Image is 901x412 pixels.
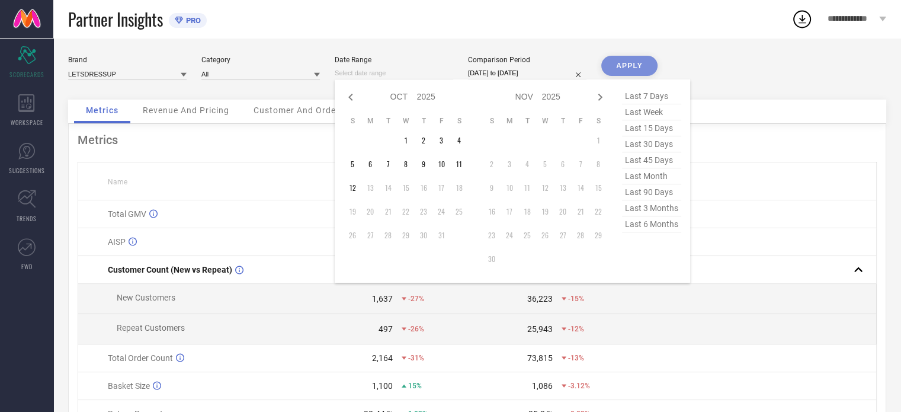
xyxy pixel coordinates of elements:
td: Sat Nov 01 2025 [589,132,607,149]
td: Tue Oct 28 2025 [379,226,397,244]
td: Sun Oct 19 2025 [344,203,361,221]
span: -27% [408,295,424,303]
th: Sunday [344,116,361,126]
td: Tue Nov 11 2025 [518,179,536,197]
td: Fri Nov 21 2025 [572,203,589,221]
input: Select date range [335,67,453,79]
div: Date Range [335,56,453,64]
td: Tue Oct 14 2025 [379,179,397,197]
span: Revenue And Pricing [143,106,229,115]
td: Mon Nov 10 2025 [501,179,518,197]
td: Thu Oct 23 2025 [415,203,432,221]
th: Monday [501,116,518,126]
span: last week [622,104,681,120]
td: Thu Nov 27 2025 [554,226,572,244]
td: Sat Oct 04 2025 [450,132,468,149]
th: Wednesday [397,116,415,126]
td: Mon Nov 24 2025 [501,226,518,244]
span: PRO [183,16,201,25]
div: Category [201,56,320,64]
span: FWD [21,262,33,271]
td: Fri Oct 10 2025 [432,155,450,173]
td: Fri Oct 24 2025 [432,203,450,221]
td: Mon Oct 20 2025 [361,203,379,221]
td: Sat Nov 29 2025 [589,226,607,244]
span: Total GMV [108,209,146,219]
td: Thu Oct 16 2025 [415,179,432,197]
td: Wed Oct 15 2025 [397,179,415,197]
span: Partner Insights [68,7,163,31]
td: Mon Nov 17 2025 [501,203,518,221]
td: Wed Oct 29 2025 [397,226,415,244]
div: 36,223 [527,294,553,304]
div: Next month [593,90,607,104]
td: Thu Oct 30 2025 [415,226,432,244]
div: 25,943 [527,324,553,334]
span: SUGGESTIONS [9,166,45,175]
span: last 30 days [622,136,681,152]
th: Wednesday [536,116,554,126]
span: -15% [568,295,584,303]
span: Repeat Customers [117,323,185,333]
div: Open download list [791,8,813,30]
th: Thursday [415,116,432,126]
span: last 3 months [622,200,681,216]
span: last month [622,168,681,184]
td: Sun Nov 23 2025 [483,226,501,244]
td: Wed Oct 08 2025 [397,155,415,173]
td: Tue Oct 07 2025 [379,155,397,173]
td: Thu Oct 02 2025 [415,132,432,149]
td: Wed Oct 01 2025 [397,132,415,149]
div: 497 [379,324,393,334]
div: Metrics [78,133,877,147]
td: Sat Nov 15 2025 [589,179,607,197]
th: Friday [432,116,450,126]
input: Select comparison period [468,67,586,79]
td: Tue Nov 04 2025 [518,155,536,173]
td: Thu Nov 13 2025 [554,179,572,197]
td: Wed Nov 26 2025 [536,226,554,244]
td: Fri Oct 31 2025 [432,226,450,244]
td: Thu Nov 06 2025 [554,155,572,173]
th: Thursday [554,116,572,126]
td: Wed Oct 22 2025 [397,203,415,221]
div: 73,815 [527,353,553,363]
span: Metrics [86,106,118,115]
div: 1,086 [532,381,553,391]
span: TRENDS [17,214,37,223]
td: Fri Oct 03 2025 [432,132,450,149]
span: last 6 months [622,216,681,232]
td: Mon Oct 27 2025 [361,226,379,244]
td: Sat Oct 18 2025 [450,179,468,197]
span: last 15 days [622,120,681,136]
td: Sat Oct 25 2025 [450,203,468,221]
span: Customer Count (New vs Repeat) [108,265,232,274]
span: Customer And Orders [254,106,344,115]
span: -26% [408,325,424,333]
td: Fri Oct 17 2025 [432,179,450,197]
span: last 7 days [622,88,681,104]
td: Sun Oct 12 2025 [344,179,361,197]
td: Wed Nov 12 2025 [536,179,554,197]
td: Sat Nov 08 2025 [589,155,607,173]
span: WORKSPACE [11,118,43,127]
td: Sun Nov 09 2025 [483,179,501,197]
td: Tue Nov 25 2025 [518,226,536,244]
span: AISP [108,237,126,247]
td: Mon Oct 13 2025 [361,179,379,197]
div: Brand [68,56,187,64]
span: SCORECARDS [9,70,44,79]
div: Comparison Period [468,56,586,64]
span: Basket Size [108,381,150,391]
div: 1,637 [372,294,393,304]
span: Name [108,178,127,186]
th: Tuesday [518,116,536,126]
td: Fri Nov 14 2025 [572,179,589,197]
th: Saturday [450,116,468,126]
span: last 45 days [622,152,681,168]
div: 2,164 [372,353,393,363]
span: last 90 days [622,184,681,200]
div: Previous month [344,90,358,104]
th: Friday [572,116,589,126]
td: Mon Oct 06 2025 [361,155,379,173]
